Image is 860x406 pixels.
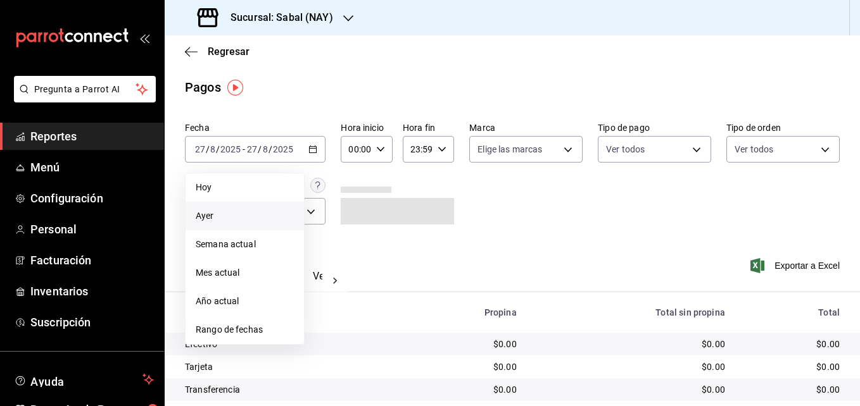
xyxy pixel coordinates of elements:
[598,123,711,132] label: Tipo de pago
[469,123,583,132] label: Marca
[30,190,154,207] span: Configuración
[30,221,154,238] span: Personal
[185,383,395,396] div: Transferencia
[313,270,360,292] button: Ver pagos
[30,252,154,269] span: Facturación
[30,283,154,300] span: Inventarios
[537,338,725,350] div: $0.00
[196,266,294,280] span: Mes actual
[272,144,294,154] input: ----
[477,143,542,156] span: Elige las marcas
[537,360,725,373] div: $0.00
[194,144,206,154] input: --
[185,123,326,132] label: Fecha
[30,128,154,145] span: Reportes
[415,338,517,350] div: $0.00
[30,159,154,176] span: Menú
[139,33,149,43] button: open_drawer_menu
[537,307,725,317] div: Total sin propina
[185,78,221,97] div: Pagos
[269,144,272,154] span: /
[34,83,136,96] span: Pregunta a Parrot AI
[30,314,154,331] span: Suscripción
[196,295,294,308] span: Año actual
[14,76,156,102] button: Pregunta a Parrot AI
[208,46,250,58] span: Regresar
[210,144,216,154] input: --
[216,144,220,154] span: /
[753,258,840,273] button: Exportar a Excel
[196,209,294,223] span: Ayer
[745,383,840,396] div: $0.00
[403,123,454,132] label: Hora fin
[246,144,258,154] input: --
[9,92,156,105] a: Pregunta a Parrot AI
[220,144,241,154] input: ----
[415,307,517,317] div: Propina
[726,123,840,132] label: Tipo de orden
[206,144,210,154] span: /
[227,80,243,95] img: Tooltip marker
[243,144,245,154] span: -
[196,238,294,251] span: Semana actual
[745,360,840,373] div: $0.00
[262,144,269,154] input: --
[220,10,333,25] h3: Sucursal: Sabal (NAY)
[185,46,250,58] button: Regresar
[185,360,395,373] div: Tarjeta
[415,383,517,396] div: $0.00
[415,360,517,373] div: $0.00
[735,143,773,156] span: Ver todos
[537,383,725,396] div: $0.00
[196,181,294,194] span: Hoy
[196,323,294,336] span: Rango de fechas
[341,123,392,132] label: Hora inicio
[606,143,645,156] span: Ver todos
[745,338,840,350] div: $0.00
[30,372,137,387] span: Ayuda
[745,307,840,317] div: Total
[258,144,262,154] span: /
